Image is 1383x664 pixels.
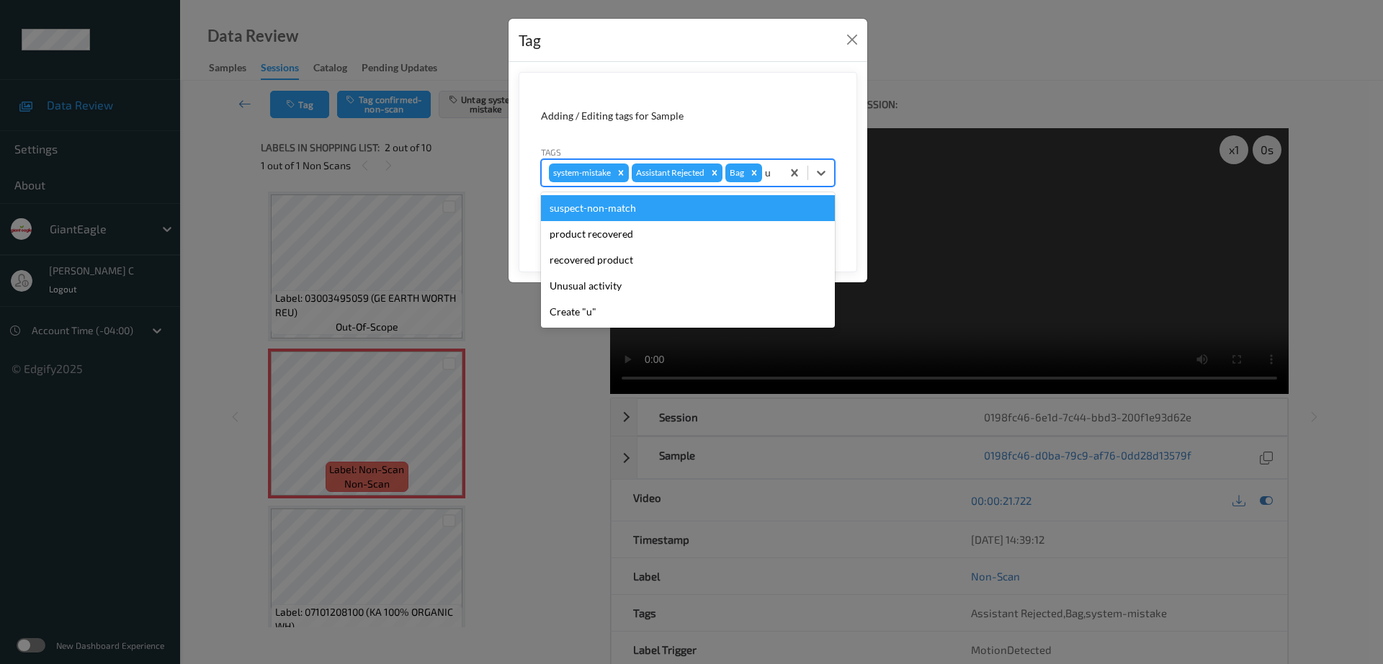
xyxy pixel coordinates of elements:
div: suspect-non-match [541,195,835,221]
div: Adding / Editing tags for Sample [541,109,835,123]
div: recovered product [541,247,835,273]
button: Close [842,30,862,50]
div: product recovered [541,221,835,247]
label: Tags [541,145,561,158]
div: Assistant Rejected [632,163,707,182]
div: Tag [519,29,541,52]
div: Remove system-mistake [613,163,629,182]
div: Remove Assistant Rejected [707,163,722,182]
div: Bag [725,163,746,182]
div: system-mistake [549,163,613,182]
div: Unusual activity [541,273,835,299]
div: Remove Bag [746,163,762,182]
div: Create "u" [541,299,835,325]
